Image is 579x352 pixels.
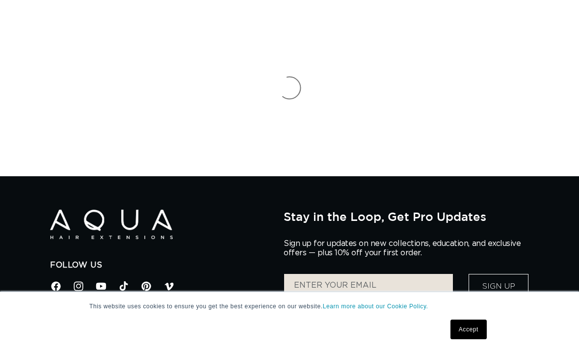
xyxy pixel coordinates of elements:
[284,239,529,258] p: Sign up for updates on new collections, education, and exclusive offers — plus 10% off your first...
[89,302,490,311] p: This website uses cookies to ensure you get the best experience on our website.
[284,274,453,298] input: ENTER YOUR EMAIL
[450,320,487,339] a: Accept
[284,210,529,223] h2: Stay in the Loop, Get Pro Updates
[50,260,269,271] h2: Follow Us
[323,303,428,310] a: Learn more about our Cookie Policy.
[50,210,173,240] img: Aqua Hair Extensions
[469,274,528,298] button: Sign Up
